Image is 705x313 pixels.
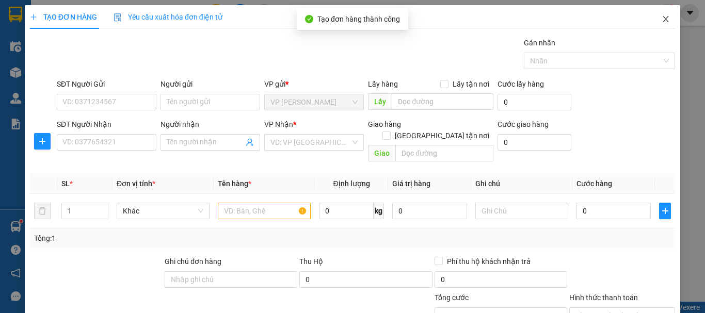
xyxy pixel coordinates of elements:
[368,80,398,88] span: Lấy hàng
[435,293,469,302] span: Tổng cước
[57,119,156,130] div: SĐT Người Nhận
[443,256,535,267] span: Phí thu hộ khách nhận trả
[270,94,358,110] span: VP Hà Huy Tập
[161,119,260,130] div: Người nhận
[34,203,51,219] button: delete
[471,174,572,194] th: Ghi chú
[34,133,51,150] button: plus
[117,179,155,188] span: Đơn vị tính
[392,93,493,110] input: Dọc đường
[114,13,122,22] img: icon
[498,120,549,128] label: Cước giao hàng
[218,179,251,188] span: Tên hàng
[114,13,222,21] span: Yêu cầu xuất hóa đơn điện tử
[264,120,293,128] span: VP Nhận
[498,94,571,110] input: Cước lấy hàng
[61,179,70,188] span: SL
[123,203,203,219] span: Khác
[57,78,156,90] div: SĐT Người Gửi
[368,120,401,128] span: Giao hàng
[218,203,311,219] input: VD: Bàn, Ghế
[524,39,555,47] label: Gán nhãn
[392,179,430,188] span: Giá trị hàng
[651,5,680,34] button: Close
[659,203,671,219] button: plus
[392,203,467,219] input: 0
[395,145,493,161] input: Dọc đường
[576,179,612,188] span: Cước hàng
[662,15,670,23] span: close
[246,138,254,146] span: user-add
[660,207,670,215] span: plus
[333,179,370,188] span: Định lượng
[368,93,392,110] span: Lấy
[165,271,297,288] input: Ghi chú đơn hàng
[368,145,395,161] span: Giao
[448,78,493,90] span: Lấy tận nơi
[475,203,568,219] input: Ghi Chú
[498,134,571,151] input: Cước giao hàng
[30,13,37,21] span: plus
[264,78,364,90] div: VP gửi
[165,257,221,266] label: Ghi chú đơn hàng
[305,15,313,23] span: check-circle
[161,78,260,90] div: Người gửi
[374,203,384,219] span: kg
[317,15,400,23] span: Tạo đơn hàng thành công
[35,137,50,145] span: plus
[34,233,273,244] div: Tổng: 1
[569,293,638,302] label: Hình thức thanh toán
[299,257,323,266] span: Thu Hộ
[391,130,493,141] span: [GEOGRAPHIC_DATA] tận nơi
[498,80,544,88] label: Cước lấy hàng
[30,13,97,21] span: TẠO ĐƠN HÀNG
